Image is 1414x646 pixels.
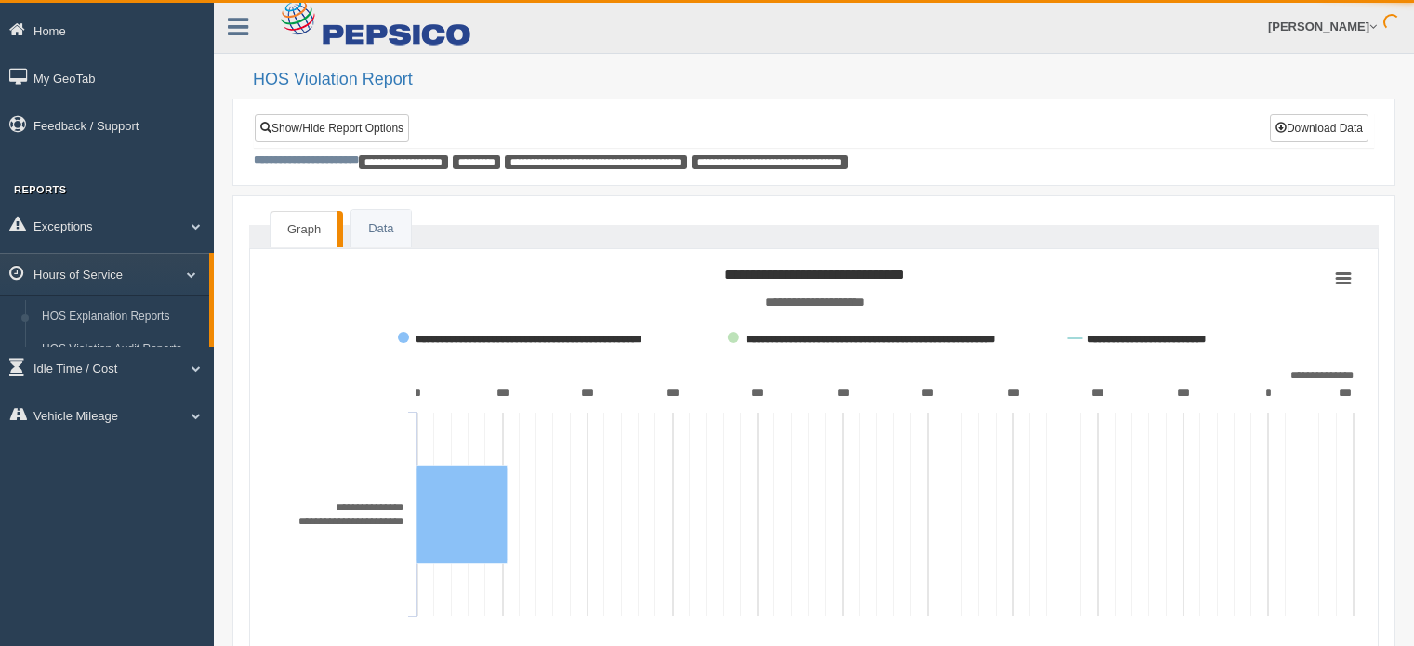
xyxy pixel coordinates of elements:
[255,114,409,142] a: Show/Hide Report Options
[271,211,337,248] a: Graph
[33,300,209,334] a: HOS Explanation Reports
[351,210,410,248] a: Data
[253,71,1395,89] h2: HOS Violation Report
[1270,114,1368,142] button: Download Data
[33,333,209,366] a: HOS Violation Audit Reports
